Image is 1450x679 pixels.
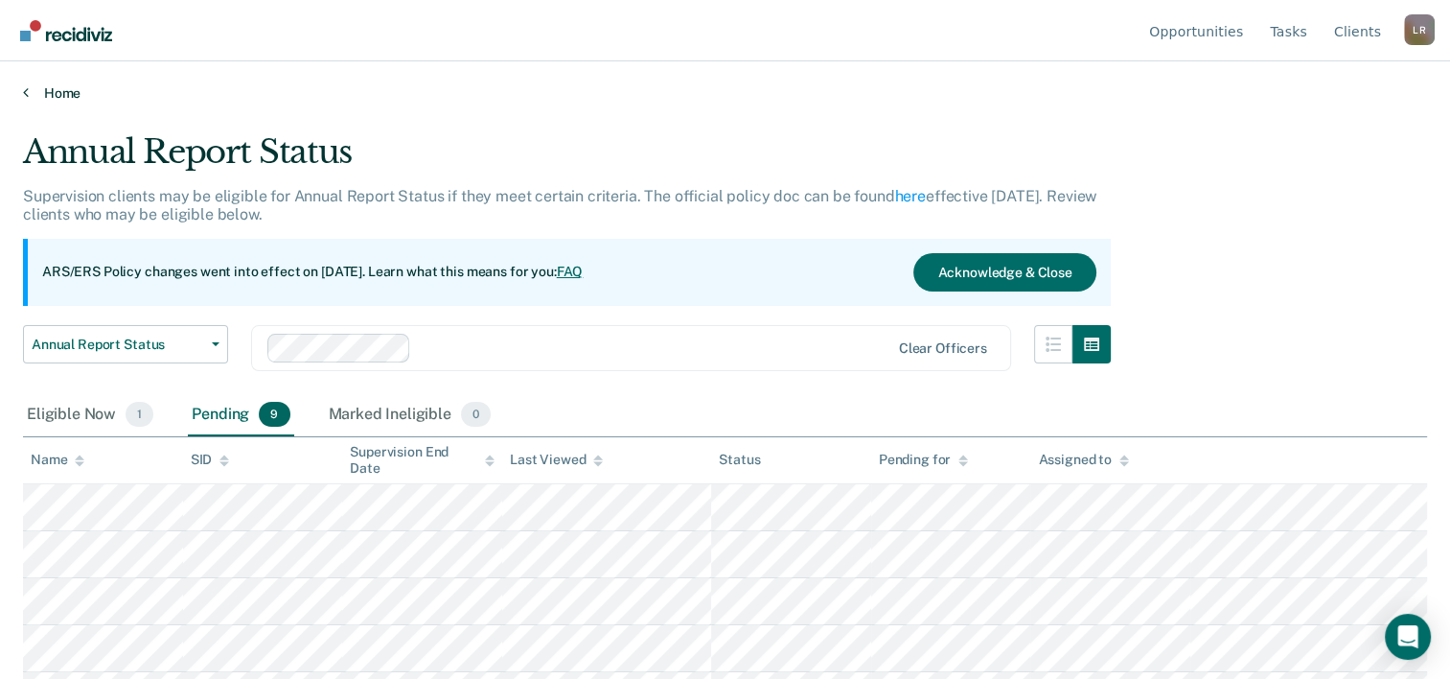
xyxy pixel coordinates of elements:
[913,253,1095,292] button: Acknowledge & Close
[1404,14,1435,45] div: L R
[259,402,289,427] span: 9
[32,337,204,353] span: Annual Report Status
[191,452,230,468] div: SID
[895,187,926,205] a: here
[719,452,760,468] div: Status
[510,452,603,468] div: Last Viewed
[325,394,495,436] div: Marked Ineligible0
[350,444,495,477] div: Supervision End Date
[42,263,583,282] p: ARS/ERS Policy changes went into effect on [DATE]. Learn what this means for you:
[31,452,84,468] div: Name
[23,187,1096,223] p: Supervision clients may be eligible for Annual Report Status if they meet certain criteria. The o...
[23,84,1427,102] a: Home
[188,394,293,436] div: Pending9
[1404,14,1435,45] button: Profile dropdown button
[557,264,584,279] a: FAQ
[899,340,987,357] div: Clear officers
[23,132,1111,187] div: Annual Report Status
[23,325,228,363] button: Annual Report Status
[20,20,112,41] img: Recidiviz
[1038,452,1128,468] div: Assigned to
[1385,614,1431,660] div: Open Intercom Messenger
[23,394,157,436] div: Eligible Now1
[461,402,491,427] span: 0
[126,402,153,427] span: 1
[879,452,968,468] div: Pending for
